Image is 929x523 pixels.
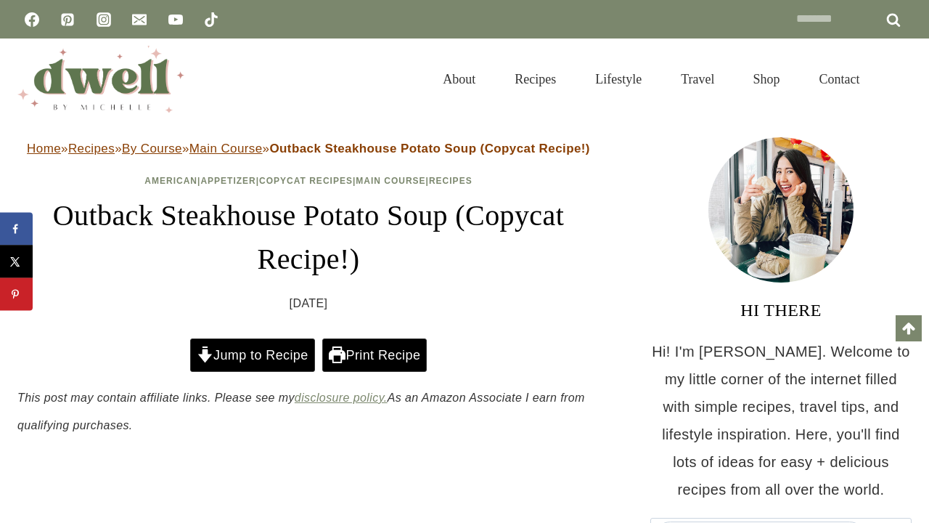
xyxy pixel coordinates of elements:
strong: Outback Steakhouse Potato Soup (Copycat Recipe!) [269,142,589,155]
a: By Course [122,142,182,155]
a: Appetizer [200,176,255,186]
em: This post may contain affiliate links. Please see my As an Amazon Associate I earn from qualifyin... [17,392,585,431]
a: Jump to Recipe [190,338,315,372]
p: Hi! I'm [PERSON_NAME]. Welcome to my little corner of the internet filled with simple recipes, tr... [650,338,912,503]
a: Lifestyle [576,54,661,105]
a: Recipes [68,142,115,155]
a: Print Recipe [322,338,427,372]
a: TikTok [197,5,226,34]
a: YouTube [161,5,190,34]
nav: Primary Navigation [423,54,880,105]
a: Facebook [17,5,46,34]
a: Recipes [429,176,472,186]
a: About [423,54,495,105]
button: View Search Form [887,67,912,92]
a: Home [27,142,61,155]
a: Travel [661,54,734,105]
a: Instagram [89,5,118,34]
h1: Outback Steakhouse Potato Soup (Copycat Recipe!) [17,194,599,281]
span: » » » » [27,142,590,155]
a: American [144,176,197,186]
img: DWELL by michelle [17,46,184,113]
a: Pinterest [53,5,82,34]
time: [DATE] [290,293,328,315]
h3: HI THERE [650,297,912,323]
a: Shop [734,54,800,105]
a: disclosure policy. [295,392,388,404]
a: Email [125,5,154,34]
a: Recipes [495,54,576,105]
span: | | | | [144,176,472,186]
a: Scroll to top [896,315,922,341]
a: Copycat Recipes [259,176,353,186]
a: Main Course [356,176,425,186]
a: Main Course [189,142,263,155]
a: Contact [800,54,880,105]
